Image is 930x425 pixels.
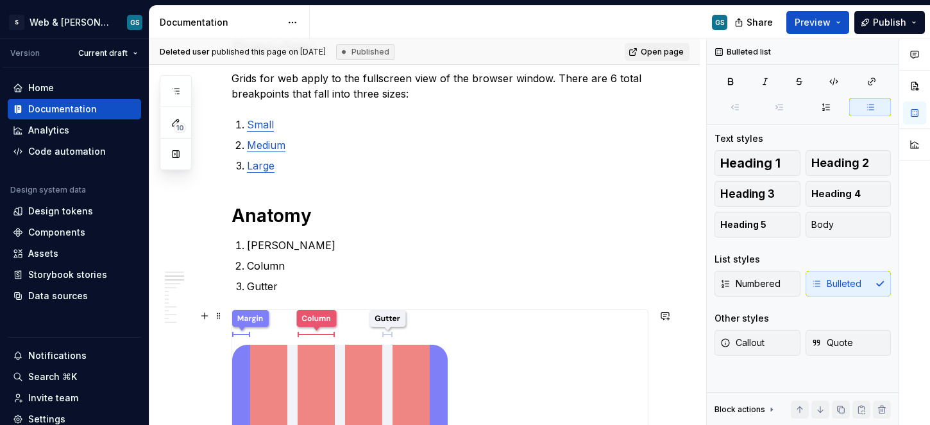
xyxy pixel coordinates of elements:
span: Heading 2 [811,157,869,169]
button: Heading 2 [806,150,892,176]
div: Invite team [28,392,78,404]
p: Grids for web apply to the fullscreen view of the browser window. There are 6 total breakpoints t... [232,71,648,101]
div: Home [28,82,54,94]
span: Body [811,218,834,231]
span: Current draft [78,48,128,58]
p: [PERSON_NAME] [247,238,648,253]
div: S [9,15,24,30]
a: Home [8,78,141,98]
button: Body [806,212,892,238]
span: Heading 4 [811,187,861,200]
span: Heading 3 [720,187,775,200]
span: Heading 5 [720,218,766,231]
span: Preview [795,16,831,29]
button: Callout [714,330,800,356]
div: GS [715,17,725,28]
p: Gutter [247,279,648,294]
a: Code automation [8,141,141,162]
div: Code automation [28,145,106,158]
span: published this page on [DATE] [160,47,326,57]
div: List styles [714,253,760,266]
a: Large [247,159,275,172]
div: Web & [PERSON_NAME] Systems [30,16,112,29]
button: Preview [786,11,849,34]
button: Heading 1 [714,150,800,176]
p: Column [247,258,648,273]
button: Heading 3 [714,181,800,207]
button: Publish [854,11,925,34]
span: Callout [720,336,765,349]
span: Deleted user [160,47,210,56]
div: Storybook stories [28,268,107,281]
div: Components [28,226,85,239]
div: Published [336,44,394,60]
button: SWeb & [PERSON_NAME] SystemsGS [3,8,146,36]
div: Block actions [714,401,777,419]
div: Assets [28,247,58,260]
div: Data sources [28,290,88,302]
a: Documentation [8,99,141,119]
div: Search ⌘K [28,370,77,383]
button: Heading 5 [714,212,800,238]
a: Data sources [8,286,141,306]
span: Numbered [720,277,781,290]
div: Design tokens [28,205,93,218]
div: Design system data [10,185,86,195]
span: Quote [811,336,853,349]
a: Analytics [8,120,141,141]
button: Current draft [72,44,144,62]
button: Search ⌘K [8,367,141,387]
span: Open page [641,47,684,57]
button: Share [728,11,781,34]
div: Other styles [714,312,769,325]
a: Invite team [8,388,141,408]
span: Publish [873,16,906,29]
div: GS [130,17,140,28]
a: Storybook stories [8,265,141,285]
a: Assets [8,243,141,264]
a: Components [8,222,141,243]
div: Block actions [714,404,765,415]
span: 10 [174,123,186,133]
button: Numbered [714,271,800,297]
button: Notifications [8,345,141,366]
button: Heading 4 [806,181,892,207]
button: Quote [806,330,892,356]
div: Documentation [28,103,97,116]
a: Design tokens [8,201,141,221]
a: Medium [247,139,285,152]
h1: Anatomy [232,204,648,227]
a: Small [247,118,274,131]
a: Open page [625,43,689,61]
div: Text styles [714,132,763,145]
span: Heading 1 [720,157,781,169]
span: Share [747,16,773,29]
div: Notifications [28,349,87,362]
div: Analytics [28,124,69,137]
div: Documentation [160,16,281,29]
div: Version [10,48,40,58]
